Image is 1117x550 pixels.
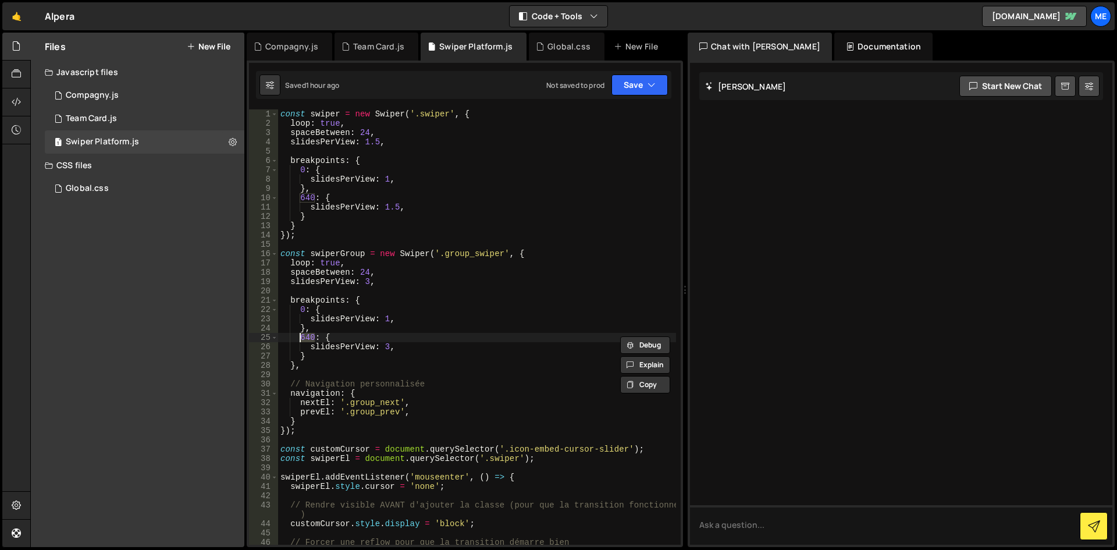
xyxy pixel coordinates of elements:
div: Javascript files [31,61,244,84]
button: Copy [620,376,670,393]
div: 23 [249,314,278,324]
div: 31 [249,389,278,398]
a: Me [1090,6,1111,27]
div: 45 [249,528,278,538]
div: 14 [249,230,278,240]
div: 22 [249,305,278,314]
div: 28 [249,361,278,370]
div: Swiper Platform.js [439,41,513,52]
div: 29 [249,370,278,379]
div: Global.css [66,183,109,194]
div: 19 [249,277,278,286]
div: Compagny.js [66,90,119,101]
div: 41 [249,482,278,491]
div: Alpera [45,9,74,23]
span: 1 [55,139,62,148]
div: Documentation [834,33,933,61]
a: 🤙 [2,2,31,30]
div: 8 [249,175,278,184]
div: 36 [249,435,278,445]
div: 9 [249,184,278,193]
div: 37 [249,445,278,454]
div: 30 [249,379,278,389]
div: 16285/43961.js [45,130,244,154]
div: 7 [249,165,278,175]
div: 13 [249,221,278,230]
div: 16285/43939.js [45,107,244,130]
div: Chat with [PERSON_NAME] [688,33,832,61]
div: 42 [249,491,278,501]
div: 5 [249,147,278,156]
div: 27 [249,352,278,361]
div: 25 [249,333,278,342]
button: Start new chat [959,76,1052,97]
div: Global.css [547,41,590,52]
div: 2 [249,119,278,128]
div: CSS files [31,154,244,177]
div: 15 [249,240,278,249]
div: 3 [249,128,278,137]
div: 35 [249,426,278,435]
button: Explain [620,356,670,374]
div: 21 [249,296,278,305]
div: 38 [249,454,278,463]
h2: Files [45,40,66,53]
div: 18 [249,268,278,277]
button: Debug [620,336,670,354]
div: 1 [249,109,278,119]
div: 26 [249,342,278,352]
div: Not saved to prod [546,80,604,90]
div: Swiper Platform.js [66,137,139,147]
div: 32 [249,398,278,407]
div: 11 [249,203,278,212]
div: 16285/43940.css [45,177,248,200]
div: 10 [249,193,278,203]
button: Code + Tools [510,6,607,27]
div: 39 [249,463,278,473]
div: 24 [249,324,278,333]
div: 16285/44080.js [45,84,244,107]
div: 40 [249,473,278,482]
button: Save [611,74,668,95]
a: [DOMAIN_NAME] [982,6,1087,27]
div: 16 [249,249,278,258]
div: 46 [249,538,278,547]
div: New File [614,41,663,52]
div: 33 [249,407,278,417]
div: 12 [249,212,278,221]
div: 17 [249,258,278,268]
div: 44 [249,519,278,528]
div: 6 [249,156,278,165]
div: 43 [249,501,278,519]
div: Team Card.js [353,41,404,52]
div: Compagny.js [265,41,318,52]
button: New File [187,42,230,51]
div: 1 hour ago [306,80,340,90]
div: Team Card.js [66,113,117,124]
div: 34 [249,417,278,426]
div: Saved [285,80,339,90]
div: 20 [249,286,278,296]
div: 4 [249,137,278,147]
h2: [PERSON_NAME] [705,81,786,92]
